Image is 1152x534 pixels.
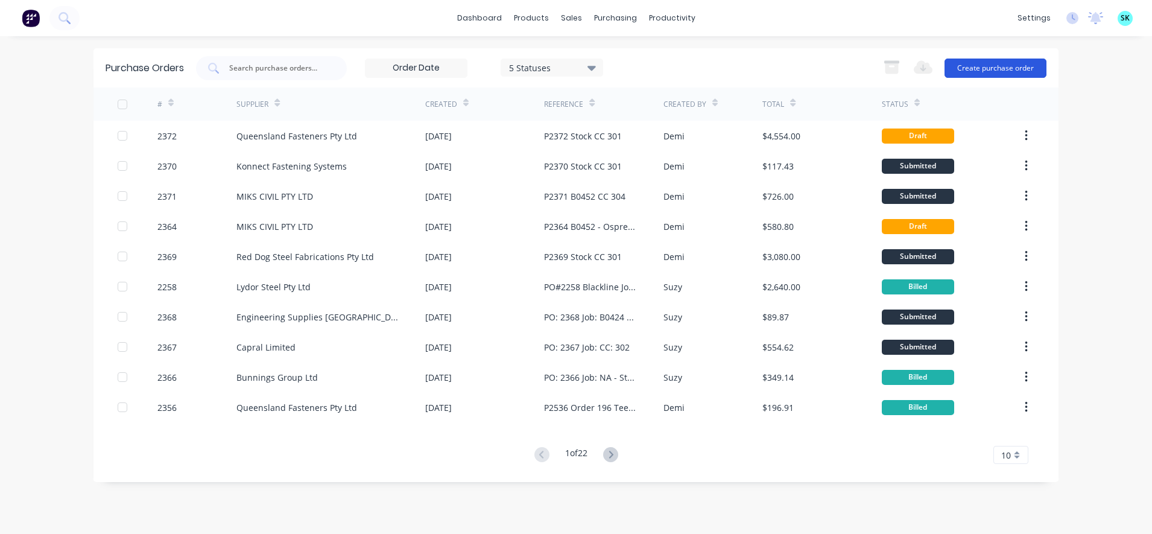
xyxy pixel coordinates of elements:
[236,371,318,384] div: Bunnings Group Ltd
[663,311,682,323] div: Suzy
[544,281,639,293] div: PO#2258 Blackline Job #F010 CC# 305
[762,99,784,110] div: Total
[882,249,954,264] div: Submitted
[509,61,595,74] div: 5 Statuses
[157,371,177,384] div: 2366
[425,371,452,384] div: [DATE]
[544,250,622,263] div: P2369 Stock CC 301
[1011,9,1057,27] div: settings
[157,160,177,173] div: 2370
[762,250,800,263] div: $3,080.00
[762,371,794,384] div: $349.14
[236,130,357,142] div: Queensland Fasteners Pty Ltd
[663,190,685,203] div: Demi
[762,401,794,414] div: $196.91
[544,130,622,142] div: P2372 Stock CC 301
[236,99,268,110] div: Supplier
[157,130,177,142] div: 2372
[157,281,177,293] div: 2258
[588,9,643,27] div: purchasing
[663,341,682,354] div: Suzy
[157,341,177,354] div: 2367
[882,99,908,110] div: Status
[22,9,40,27] img: Factory
[882,159,954,174] div: Submitted
[228,62,328,74] input: Search purchase orders...
[762,130,800,142] div: $4,554.00
[762,341,794,354] div: $554.62
[236,341,296,354] div: Capral Limited
[157,311,177,323] div: 2368
[544,311,639,323] div: PO: 2368 Job: B0424 CC: 302
[236,281,311,293] div: Lydor Steel Pty Ltd
[544,160,622,173] div: P2370 Stock CC 301
[544,341,630,354] div: PO: 2367 Job: CC: 302
[236,250,374,263] div: Red Dog Steel Fabrications Pty Ltd
[762,160,794,173] div: $117.43
[508,9,555,27] div: products
[236,190,313,203] div: MIKS CIVIL PTY LTD
[762,220,794,233] div: $580.80
[236,220,313,233] div: MIKS CIVIL PTY LTD
[425,281,452,293] div: [DATE]
[425,190,452,203] div: [DATE]
[762,311,789,323] div: $89.87
[663,401,685,414] div: Demi
[663,130,685,142] div: Demi
[565,447,587,464] div: 1 of 22
[236,401,357,414] div: Queensland Fasteners Pty Ltd
[663,281,682,293] div: Suzy
[544,190,625,203] div: P2371 B0452 CC 304
[157,220,177,233] div: 2364
[425,341,452,354] div: [DATE]
[882,400,954,415] div: Billed
[544,220,639,233] div: P2364 B0452 - Osprey CC 304
[663,220,685,233] div: Demi
[882,189,954,204] div: Submitted
[663,371,682,384] div: Suzy
[366,59,467,77] input: Order Date
[425,250,452,263] div: [DATE]
[882,129,954,144] div: Draft
[425,160,452,173] div: [DATE]
[882,279,954,294] div: Billed
[882,219,954,234] div: Draft
[157,99,162,110] div: #
[1121,13,1130,24] span: SK
[157,250,177,263] div: 2369
[236,311,401,323] div: Engineering Supplies [GEOGRAPHIC_DATA]
[663,250,685,263] div: Demi
[762,281,800,293] div: $2,640.00
[425,311,452,323] div: [DATE]
[762,190,794,203] div: $726.00
[1001,449,1011,462] span: 10
[945,59,1046,78] button: Create purchase order
[106,61,184,75] div: Purchase Orders
[663,99,706,110] div: Created By
[451,9,508,27] a: dashboard
[425,220,452,233] div: [DATE]
[882,370,954,385] div: Billed
[157,401,177,414] div: 2356
[555,9,588,27] div: sales
[643,9,701,27] div: productivity
[544,371,639,384] div: PO: 2366 Job: NA - Stock CC: 230
[544,99,583,110] div: Reference
[425,130,452,142] div: [DATE]
[157,190,177,203] div: 2371
[544,401,639,414] div: P2536 Order 196 Teeny Tiny CC 304
[236,160,347,173] div: Konnect Fastening Systems
[663,160,685,173] div: Demi
[425,99,457,110] div: Created
[882,310,954,325] div: Submitted
[425,401,452,414] div: [DATE]
[882,340,954,355] div: Submitted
